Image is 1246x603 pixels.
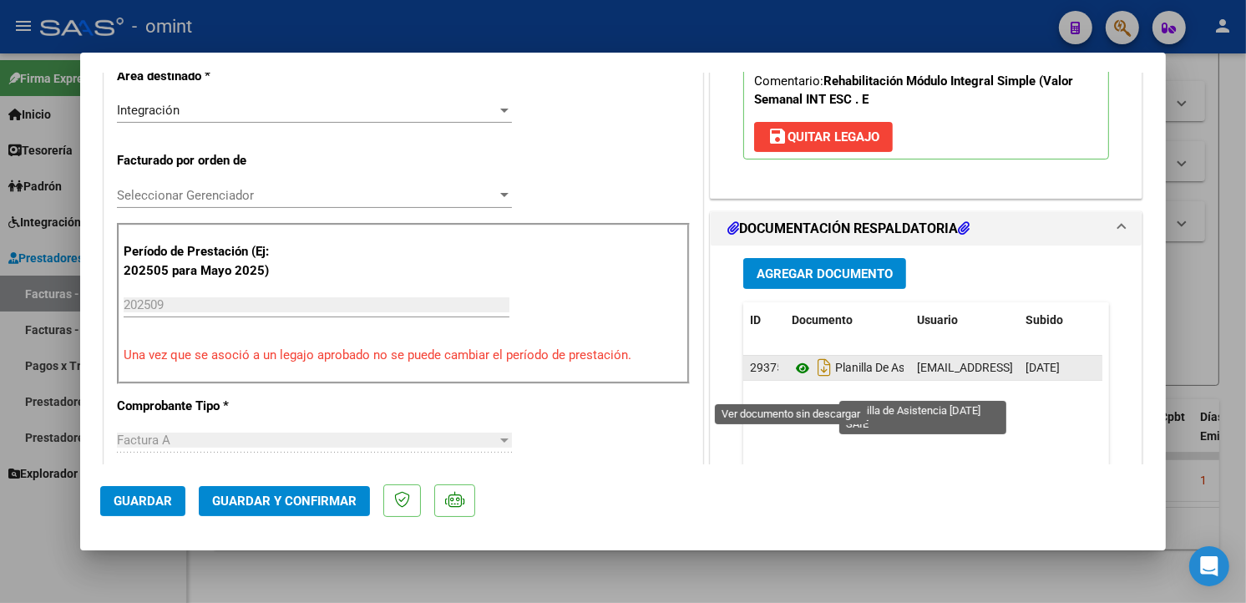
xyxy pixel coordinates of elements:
[785,302,910,338] datatable-header-cell: Documento
[212,494,357,509] span: Guardar y Confirmar
[917,361,1187,374] span: [EMAIL_ADDRESS][DOMAIN_NAME] - Esencial S.R.L.
[757,266,893,281] span: Agregar Documento
[114,494,172,509] span: Guardar
[743,302,785,338] datatable-header-cell: ID
[792,362,1005,375] span: Planilla De Asistencia [DATE] Saie
[767,129,879,144] span: Quitar Legajo
[727,219,970,239] h1: DOCUMENTACIÓN RESPALDATORIA
[117,188,497,203] span: Seleccionar Gerenciador
[1019,302,1102,338] datatable-header-cell: Subido
[750,361,783,374] span: 29375
[117,67,289,86] p: Area destinado *
[117,433,170,448] span: Factura A
[792,313,853,327] span: Documento
[750,313,761,327] span: ID
[754,73,1073,107] span: Comentario:
[117,151,289,170] p: Facturado por orden de
[1026,313,1063,327] span: Subido
[711,212,1142,246] mat-expansion-panel-header: DOCUMENTACIÓN RESPALDATORIA
[711,246,1142,592] div: DOCUMENTACIÓN RESPALDATORIA
[754,73,1073,107] strong: Rehabilitación Módulo Integral Simple (Valor Semanal INT ESC . E
[117,103,180,118] span: Integración
[767,126,788,146] mat-icon: save
[117,397,289,416] p: Comprobante Tipo *
[743,258,906,289] button: Agregar Documento
[917,313,958,327] span: Usuario
[813,354,835,381] i: Descargar documento
[1026,361,1060,374] span: [DATE]
[1189,546,1229,586] div: Open Intercom Messenger
[910,302,1019,338] datatable-header-cell: Usuario
[124,346,683,365] p: Una vez que se asoció a un legajo aprobado no se puede cambiar el período de prestación.
[199,486,370,516] button: Guardar y Confirmar
[100,486,185,516] button: Guardar
[754,122,893,152] button: Quitar Legajo
[124,242,291,280] p: Período de Prestación (Ej: 202505 para Mayo 2025)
